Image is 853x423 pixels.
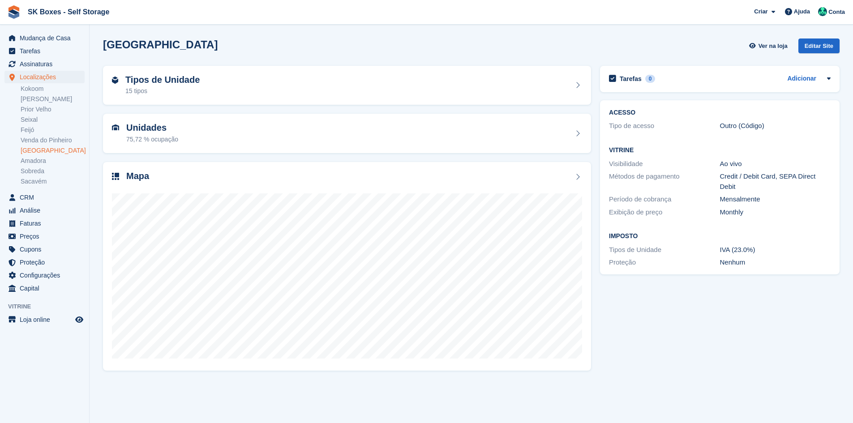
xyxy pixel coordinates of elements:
span: Análise [20,204,73,217]
a: [PERSON_NAME] [21,95,85,103]
div: Ao vivo [720,159,831,169]
span: Assinaturas [20,58,73,70]
div: Tipo de acesso [609,121,720,131]
a: SK Boxes - Self Storage [24,4,113,19]
a: menu [4,191,85,204]
a: menu [4,282,85,295]
a: menu [4,217,85,230]
img: unit-icn-7be61d7bf1b0ce9d3e12c5938cc71ed9869f7b940bace4675aadf7bd6d80202e.svg [112,124,119,131]
a: Loja de pré-visualização [74,314,85,325]
div: Métodos de pagamento [609,171,720,192]
a: Tipos de Unidade 15 tipos [103,66,591,105]
span: Ajuda [794,7,810,16]
div: Monthly [720,207,831,218]
a: Prior Velho [21,105,85,114]
div: Mensalmente [720,194,831,205]
span: Loja online [20,313,73,326]
img: SK Boxes - Comercial [818,7,827,16]
a: menu [4,71,85,83]
div: 75,72 % ocupação [126,135,178,144]
div: Exibição de preço [609,207,720,218]
div: Nenhum [720,257,831,268]
span: Proteção [20,256,73,269]
a: menu [4,230,85,243]
a: Feijó [21,126,85,134]
span: Capital [20,282,73,295]
span: Vitrine [8,302,89,311]
a: menu [4,58,85,70]
a: Seixal [21,115,85,124]
h2: Unidades [126,123,178,133]
span: Conta [828,8,845,17]
div: Editar Site [798,38,840,53]
a: menu [4,313,85,326]
div: Visibilidade [609,159,720,169]
h2: [GEOGRAPHIC_DATA] [103,38,218,51]
span: Faturas [20,217,73,230]
h2: Tarefas [620,75,642,83]
div: Período de cobrança [609,194,720,205]
img: map-icn-33ee37083ee616e46c38cad1a60f524a97daa1e2b2c8c0bc3eb3415660979fc1.svg [112,173,119,180]
div: Proteção [609,257,720,268]
span: Cupons [20,243,73,256]
div: 15 tipos [125,86,200,96]
span: Preços [20,230,73,243]
a: Editar Site [798,38,840,57]
div: Credit / Debit Card, SEPA Direct Debit [720,171,831,192]
h2: Mapa [126,171,149,181]
span: Localizações [20,71,73,83]
a: Sobreda [21,167,85,175]
span: Mudança de Casa [20,32,73,44]
a: menu [4,269,85,282]
span: Ver na loja [759,42,788,51]
a: Mapa [103,162,591,371]
a: Venda do Pinheiro [21,136,85,145]
span: Criar [754,7,767,16]
img: unit-type-icn-2b2737a686de81e16bb02015468b77c625bbabd49415b5ef34ead5e3b44a266d.svg [112,77,118,84]
div: 0 [645,75,656,83]
a: Adicionar [787,74,816,84]
a: menu [4,204,85,217]
a: Amadora [21,157,85,165]
div: Tipos de Unidade [609,245,720,255]
div: IVA (23.0%) [720,245,831,255]
h2: Vitrine [609,147,831,154]
a: menu [4,256,85,269]
a: menu [4,45,85,57]
h2: Imposto [609,233,831,240]
a: menu [4,32,85,44]
a: Unidades 75,72 % ocupação [103,114,591,153]
a: menu [4,243,85,256]
a: Kokoom [21,85,85,93]
h2: ACESSO [609,109,831,116]
h2: Tipos de Unidade [125,75,200,85]
span: Tarefas [20,45,73,57]
img: stora-icon-8386f47178a22dfd0bd8f6a31ec36ba5ce8667c1dd55bd0f319d3a0aa187defe.svg [7,5,21,19]
a: [GEOGRAPHIC_DATA] [21,146,85,155]
a: Sacavém [21,177,85,186]
div: Outro (Código) [720,121,831,131]
span: CRM [20,191,73,204]
a: Ver na loja [748,38,791,53]
span: Configurações [20,269,73,282]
